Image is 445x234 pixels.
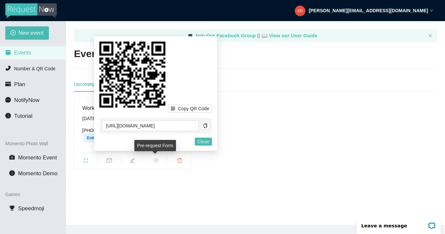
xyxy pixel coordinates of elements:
[168,158,191,165] span: delete
[309,8,428,13] strong: [PERSON_NAME][EMAIL_ADDRESS][DOMAIN_NAME]
[74,158,97,165] span: fullscreen
[84,134,144,142] span: Entire Productions's number
[9,205,15,211] span: trophy
[14,97,39,103] span: NotifyNow
[168,105,212,113] button: qrcodeCopy QR Code
[14,81,25,87] span: Plan
[430,9,433,12] span: down
[187,33,261,38] a: laptop Join Our Facebook Group ||
[5,113,11,118] span: info-circle
[11,30,16,36] span: plus-circle
[352,213,445,234] iframe: LiveChat chat widget
[5,81,11,87] span: credit-card
[261,33,268,38] span: laptop
[195,138,212,146] button: Close
[144,158,167,165] span: bars
[197,138,209,145] span: Close
[202,123,209,128] span: copy
[74,47,106,61] h2: Events
[295,6,305,16] img: 211e07f97d2432e6b398fd61e2243c98
[82,104,183,112] div: Workday 20th Anniversary
[74,81,95,88] div: Upcoming
[121,158,144,165] span: edit
[5,3,57,18] img: RequestNow
[134,140,176,151] div: Pre-request Form
[5,97,11,103] span: message
[18,29,44,37] span: New event
[201,122,209,130] button: copy
[187,33,193,38] span: laptop
[5,50,11,55] span: calendar
[9,154,15,160] span: camera
[178,105,209,112] span: Copy QR Code
[18,154,57,161] span: Momento Event
[428,34,432,38] button: close
[171,106,175,112] span: qrcode
[14,113,32,119] span: Tutorial
[82,115,183,122] div: [DATE]
[5,65,11,71] span: phone
[14,50,31,56] span: Events
[98,158,121,165] span: mail
[18,170,57,177] span: Momento Demo
[14,66,55,71] span: Number & QR Code
[261,33,318,38] a: laptop View our User Guide
[82,127,183,142] div: [PHONE_NUMBER]
[9,170,15,176] span: info-circle
[18,205,44,212] span: Speedmoji
[5,26,49,40] button: plus-circleNew event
